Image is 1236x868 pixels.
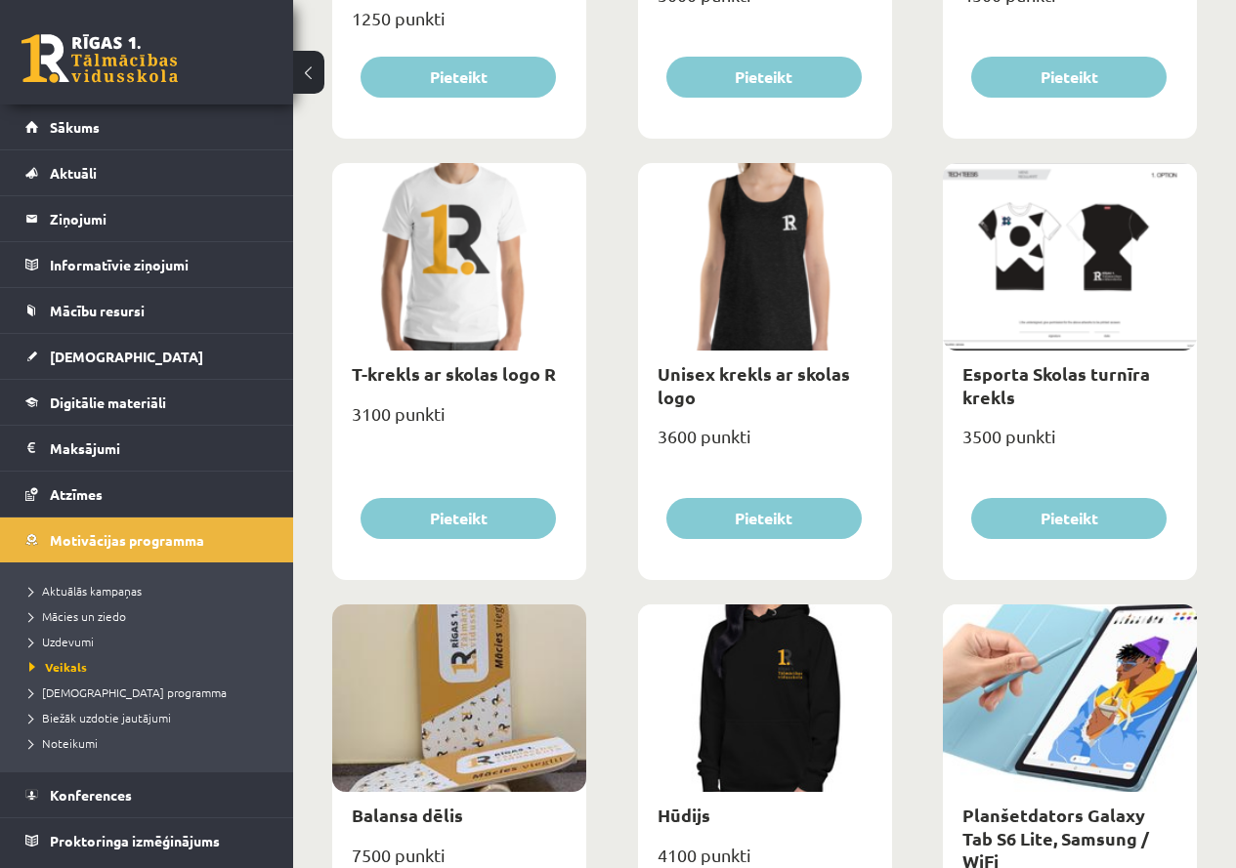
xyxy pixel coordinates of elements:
div: 3500 punkti [943,420,1197,469]
a: Sākums [25,104,269,149]
span: Sākums [50,118,100,136]
a: Veikals [29,658,274,676]
span: Aktuāli [50,164,97,182]
a: Aktuālās kampaņas [29,582,274,599]
button: Pieteikt [666,57,862,98]
span: Konferences [50,786,132,804]
a: Mācību resursi [25,288,269,333]
span: Motivācijas programma [50,531,204,549]
a: Atzīmes [25,472,269,517]
a: Aktuāli [25,150,269,195]
a: Mācies un ziedo [29,607,274,625]
a: [DEMOGRAPHIC_DATA] [25,334,269,379]
span: [DEMOGRAPHIC_DATA] programma [29,684,227,700]
button: Pieteikt [361,498,556,539]
span: [DEMOGRAPHIC_DATA] [50,348,203,365]
a: Digitālie materiāli [25,380,269,425]
legend: Maksājumi [50,426,269,471]
div: 3100 punkti [332,397,586,446]
span: Proktoringa izmēģinājums [50,832,220,849]
a: Ziņojumi [25,196,269,241]
button: Pieteikt [971,57,1167,98]
span: Mācību resursi [50,302,145,319]
button: Pieteikt [361,57,556,98]
legend: Ziņojumi [50,196,269,241]
a: [DEMOGRAPHIC_DATA] programma [29,683,274,701]
div: 1250 punkti [332,2,586,51]
a: Proktoringa izmēģinājums [25,818,269,863]
span: Biežāk uzdotie jautājumi [29,710,171,725]
a: Noteikumi [29,734,274,752]
span: Digitālie materiāli [50,393,166,411]
span: Veikals [29,659,87,675]
legend: Informatīvie ziņojumi [50,242,269,287]
a: Informatīvie ziņojumi [25,242,269,287]
button: Pieteikt [971,498,1167,539]
a: Hūdijs [658,804,710,826]
a: Motivācijas programma [25,517,269,562]
a: Konferences [25,772,269,817]
span: Aktuālās kampaņas [29,583,142,599]
span: Mācies un ziedo [29,608,126,624]
button: Pieteikt [666,498,862,539]
a: Esporta Skolas turnīra krekls [962,362,1150,407]
a: Rīgas 1. Tālmācības vidusskola [21,34,178,83]
a: Biežāk uzdotie jautājumi [29,709,274,726]
a: Balansa dēlis [352,804,463,826]
a: Unisex krekls ar skolas logo [658,362,850,407]
span: Noteikumi [29,735,98,751]
span: Uzdevumi [29,634,94,649]
a: T-krekls ar skolas logo R [352,362,556,385]
div: 3600 punkti [638,420,892,469]
span: Atzīmes [50,485,103,503]
a: Uzdevumi [29,633,274,650]
a: Maksājumi [25,426,269,471]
